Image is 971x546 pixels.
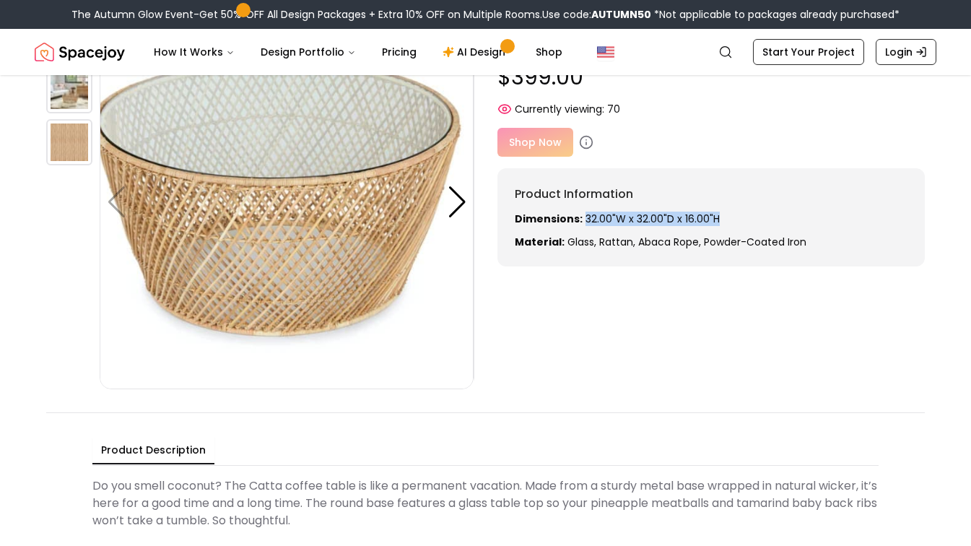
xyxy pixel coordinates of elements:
span: Glass, rattan, abaca rope, powder-coated iron [567,235,806,249]
a: Shop [524,38,574,66]
button: How It Works [142,38,246,66]
h6: Product Information [515,186,908,203]
img: https://storage.googleapis.com/spacejoy-main/assets/601bd320eb365b001cce0756/product_0_lfncld6f6ngh [46,119,92,165]
button: Design Portfolio [249,38,367,66]
a: Pricing [370,38,428,66]
strong: Material: [515,235,565,249]
div: The Autumn Glow Event-Get 50% OFF All Design Packages + Extra 10% OFF on Multiple Rooms. [71,7,900,22]
img: https://storage.googleapis.com/spacejoy-main/assets/601bd320eb365b001cce0756/product_1_4njmmib99jk8 [46,67,92,113]
b: AUTUMN50 [591,7,651,22]
img: https://storage.googleapis.com/spacejoy-main/assets/601bd320eb365b001cce0756/product_1_4njmmib99jk8 [474,15,848,389]
p: $399.00 [497,64,926,90]
a: AI Design [431,38,521,66]
a: Start Your Project [753,39,864,65]
div: Do you smell coconut? The Catta coffee table is like a permanent vacation. Made from a sturdy met... [92,472,879,535]
span: Currently viewing: [515,102,604,116]
span: *Not applicable to packages already purchased* [651,7,900,22]
strong: Dimensions: [515,212,583,226]
img: https://storage.googleapis.com/spacejoy-main/assets/601bd320eb365b001cce0756/product_0_lgdop5dfc0i [100,15,474,389]
span: 70 [607,102,620,116]
button: Product Description [92,437,214,464]
span: Use code: [542,7,651,22]
img: Spacejoy Logo [35,38,125,66]
a: Spacejoy [35,38,125,66]
nav: Main [142,38,574,66]
nav: Global [35,29,936,75]
a: Login [876,39,936,65]
img: United States [597,43,614,61]
p: 32.00"W x 32.00"D x 16.00"H [515,212,908,226]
